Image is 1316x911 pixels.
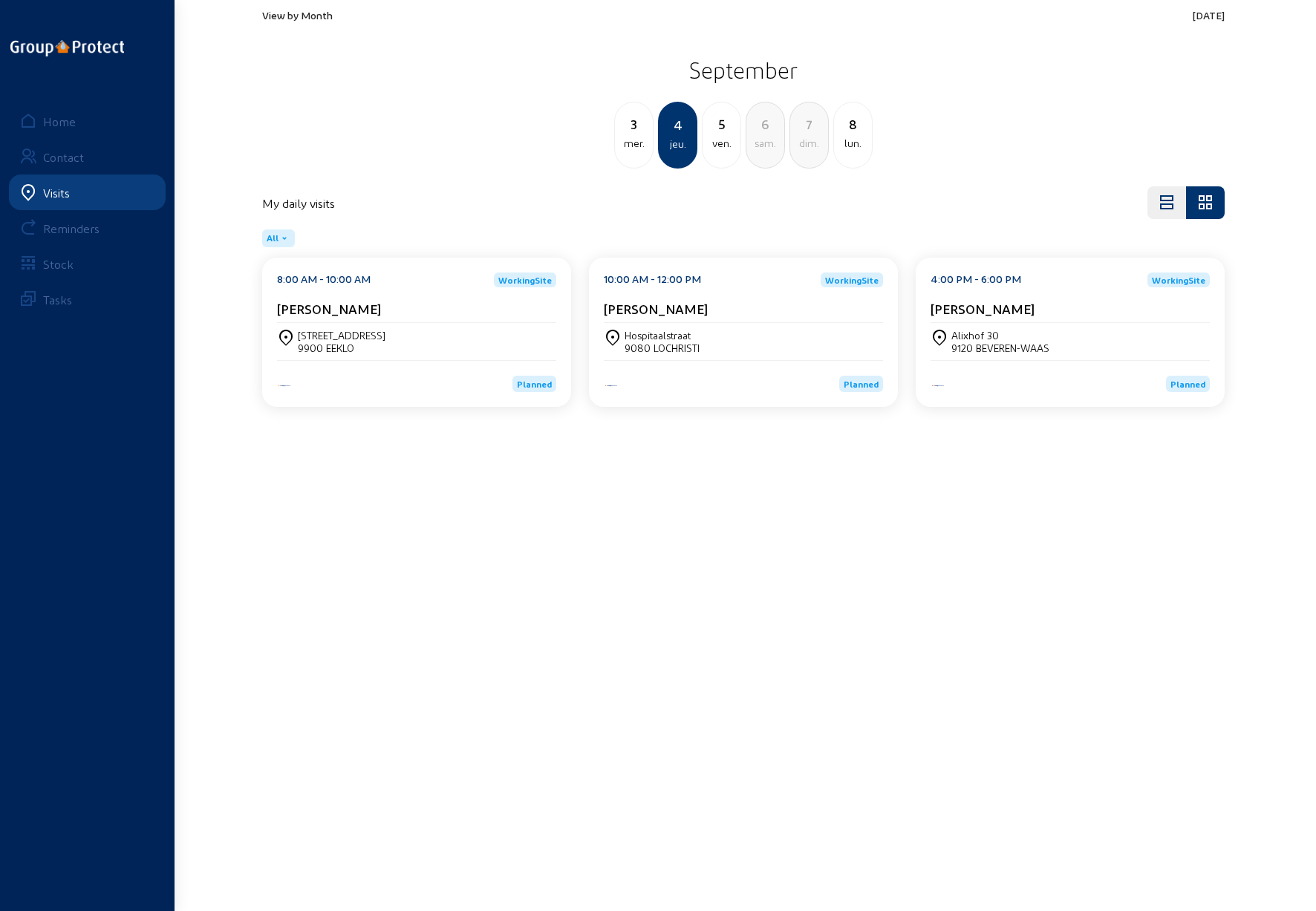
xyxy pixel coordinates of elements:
[9,103,166,139] a: Home
[746,134,784,152] div: sam.
[277,384,292,388] img: Energy Protect HVAC
[1170,379,1205,389] span: Planned
[298,329,385,342] div: [STREET_ADDRESS]
[931,384,945,388] img: Energy Protect HVAC
[9,139,166,174] a: Contact
[9,246,166,281] a: Stock
[9,281,166,317] a: Tasks
[43,186,70,200] div: Visits
[931,272,1021,287] div: 4:00 PM - 6:00 PM
[951,329,1049,342] div: Alixhof 30
[790,134,828,152] div: dim.
[1193,9,1225,22] span: [DATE]
[262,51,1225,88] h2: September
[615,114,653,134] div: 3
[703,114,740,134] div: 5
[604,272,701,287] div: 10:00 AM - 12:00 PM
[625,329,700,342] div: Hospitaalstraat
[517,379,552,389] span: Planned
[844,379,879,389] span: Planned
[703,134,740,152] div: ven.
[498,275,552,284] span: WorkingSite
[43,114,76,128] div: Home
[931,301,1035,316] cam-card-title: [PERSON_NAME]
[615,134,653,152] div: mer.
[262,196,335,210] h4: My daily visits
[625,342,700,354] div: 9080 LOCHRISTI
[659,114,696,135] div: 4
[43,150,84,164] div: Contact
[834,114,872,134] div: 8
[43,257,74,271] div: Stock
[825,275,879,284] span: WorkingSite
[951,342,1049,354] div: 9120 BEVEREN-WAAS
[298,342,385,354] div: 9900 EEKLO
[659,135,696,153] div: jeu.
[790,114,828,134] div: 7
[277,301,381,316] cam-card-title: [PERSON_NAME]
[43,293,72,307] div: Tasks
[10,40,124,56] img: logo-oneline.png
[746,114,784,134] div: 6
[604,301,708,316] cam-card-title: [PERSON_NAME]
[604,384,619,388] img: Energy Protect HVAC
[262,9,333,22] span: View by Month
[834,134,872,152] div: lun.
[1152,275,1205,284] span: WorkingSite
[9,174,166,210] a: Visits
[277,272,371,287] div: 8:00 AM - 10:00 AM
[267,232,278,244] span: All
[9,210,166,246] a: Reminders
[43,221,100,235] div: Reminders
